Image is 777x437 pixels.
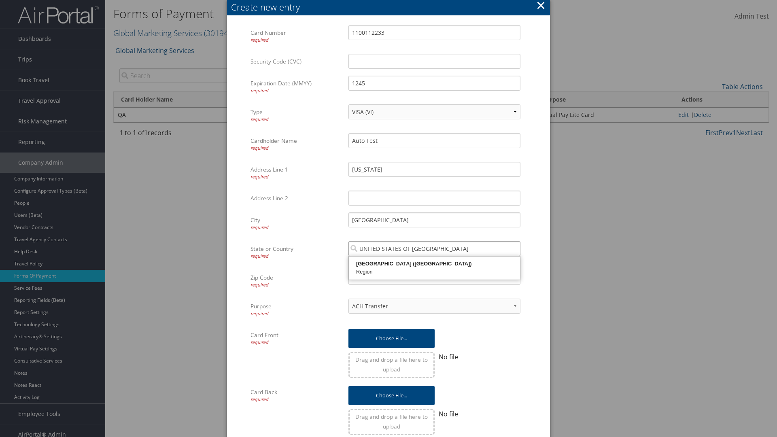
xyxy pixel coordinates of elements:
span: required [251,174,268,180]
label: Zip Code [251,270,342,292]
label: Expiration Date (MMYY) [251,76,342,98]
label: City [251,212,342,235]
span: required [251,145,268,151]
label: State or Country [251,241,342,263]
span: required [251,116,268,122]
div: Create new entry [231,1,550,13]
span: Drag and drop a file here to upload [355,356,428,373]
span: No file [439,409,458,418]
span: required [251,37,268,43]
label: Purpose [251,299,342,321]
label: Address Line 1 [251,162,342,184]
label: Card Back [251,384,342,407]
label: Card Front [251,327,342,350]
label: Type [251,104,342,127]
span: required [251,396,268,402]
div: Region [350,268,519,276]
span: required [251,339,268,345]
label: Card Number [251,25,342,47]
label: Cardholder Name [251,133,342,155]
label: Address Line 2 [251,191,342,206]
span: required [251,224,268,230]
label: Security Code (CVC) [251,54,342,69]
span: required [251,87,268,93]
span: required [251,282,268,288]
span: required [251,253,268,259]
div: [GEOGRAPHIC_DATA] ([GEOGRAPHIC_DATA]) [350,260,519,268]
span: No file [439,352,458,361]
span: required [251,310,268,316]
span: Drag and drop a file here to upload [355,413,428,430]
